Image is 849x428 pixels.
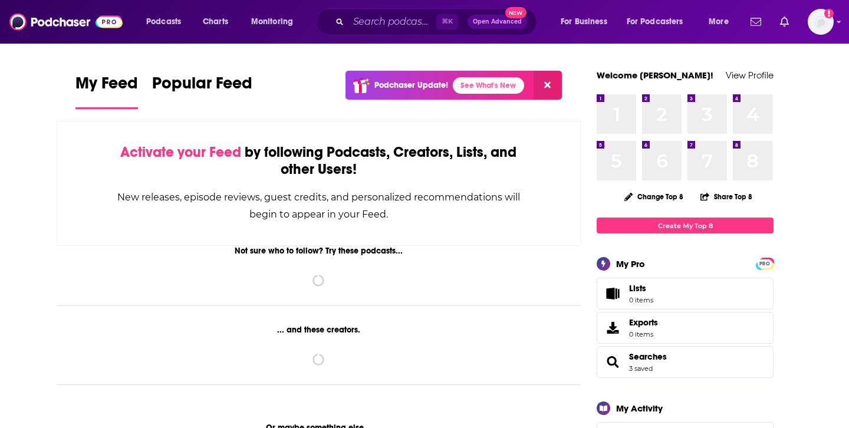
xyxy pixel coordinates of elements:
a: Searches [601,354,624,370]
span: Popular Feed [152,73,252,100]
a: Lists [597,278,774,310]
button: open menu [700,12,743,31]
a: PRO [758,259,772,268]
a: Show notifications dropdown [775,12,794,32]
span: Monitoring [251,14,293,30]
div: Search podcasts, credits, & more... [327,8,548,35]
div: ... and these creators. [57,325,581,335]
button: Change Top 8 [617,189,690,204]
span: Podcasts [146,14,181,30]
button: open menu [243,12,308,31]
input: Search podcasts, credits, & more... [348,12,436,31]
button: Share Top 8 [700,185,753,208]
span: Exports [601,320,624,336]
svg: Add a profile image [824,9,834,18]
span: ⌘ K [436,14,458,29]
p: Podchaser Update! [374,80,448,90]
a: Charts [195,12,235,31]
button: open menu [619,12,700,31]
span: Lists [629,283,646,294]
img: User Profile [808,9,834,35]
button: open menu [552,12,622,31]
span: More [709,14,729,30]
img: Podchaser - Follow, Share and Rate Podcasts [9,11,123,33]
button: open menu [138,12,196,31]
div: by following Podcasts, Creators, Lists, and other Users! [116,144,521,178]
span: Logged in as jgoldielocks [808,9,834,35]
span: Searches [597,346,774,378]
a: Show notifications dropdown [746,12,766,32]
span: For Podcasters [627,14,683,30]
a: View Profile [726,70,774,81]
a: My Feed [75,73,138,109]
div: My Pro [616,258,645,269]
span: My Feed [75,73,138,100]
span: Activate your Feed [120,143,241,161]
div: New releases, episode reviews, guest credits, and personalized recommendations will begin to appe... [116,189,521,223]
span: 0 items [629,296,653,304]
a: Create My Top 8 [597,218,774,233]
a: 3 saved [629,364,653,373]
a: Popular Feed [152,73,252,109]
button: Open AdvancedNew [468,15,527,29]
span: 0 items [629,330,658,338]
button: Show profile menu [808,9,834,35]
a: Searches [629,351,667,362]
span: Lists [601,285,624,302]
span: Open Advanced [473,19,522,25]
div: Not sure who to follow? Try these podcasts... [57,246,581,256]
span: Exports [629,317,658,328]
a: See What's New [453,77,524,94]
a: Exports [597,312,774,344]
div: My Activity [616,403,663,414]
span: For Business [561,14,607,30]
a: Welcome [PERSON_NAME]! [597,70,713,81]
span: Charts [203,14,228,30]
span: New [505,7,526,18]
span: Lists [629,283,653,294]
